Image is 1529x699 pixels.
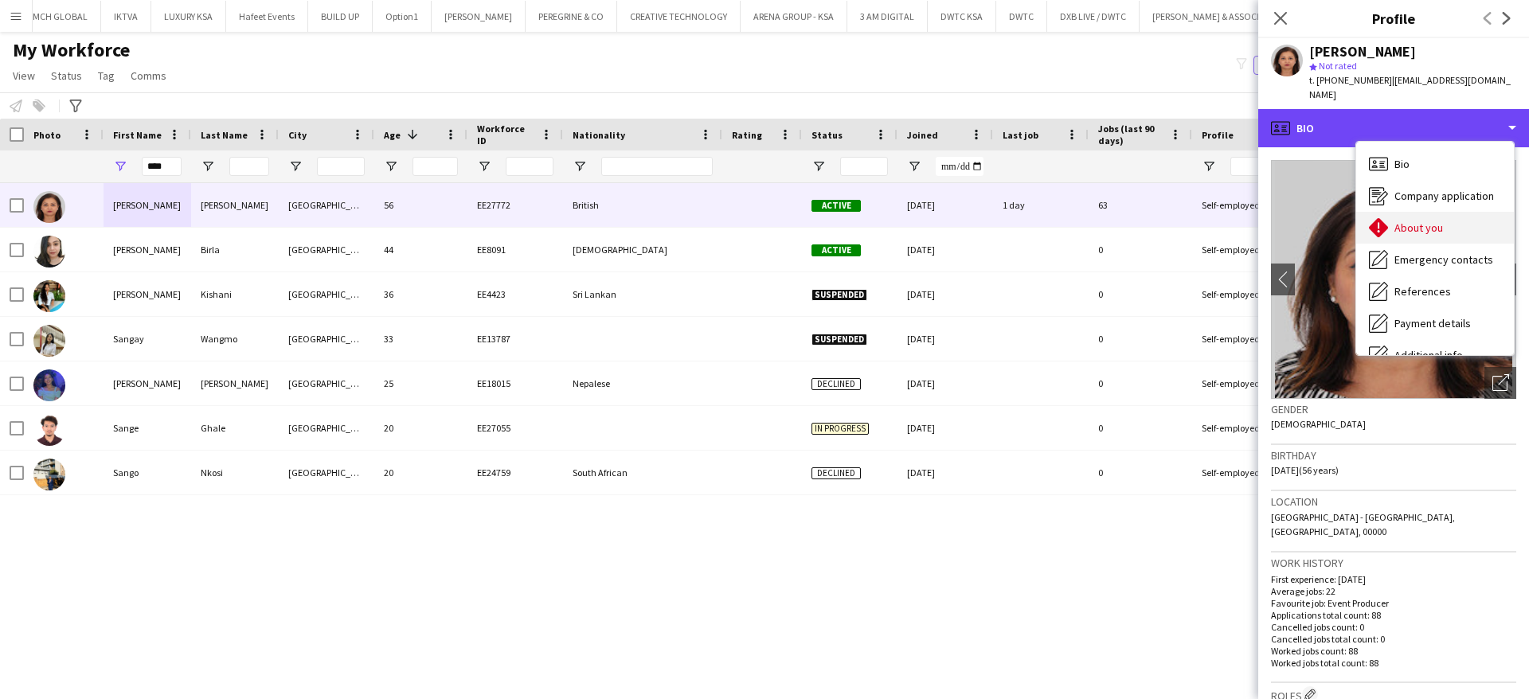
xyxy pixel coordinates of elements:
[563,183,722,227] div: British
[1271,511,1455,537] span: [GEOGRAPHIC_DATA] - [GEOGRAPHIC_DATA], [GEOGRAPHIC_DATA], 00000
[996,1,1047,32] button: DWTC
[1271,633,1516,645] p: Cancelled jobs total count: 0
[1356,339,1514,371] div: Additional info
[811,159,826,174] button: Open Filter Menu
[1356,180,1514,212] div: Company application
[897,228,993,271] div: [DATE]
[1356,212,1514,244] div: About you
[467,272,563,316] div: EE4423
[897,272,993,316] div: [DATE]
[467,228,563,271] div: EE8091
[897,406,993,450] div: [DATE]
[226,1,308,32] button: Hafeet Events
[6,65,41,86] a: View
[413,157,458,176] input: Age Filter Input
[1140,1,1382,32] button: [PERSON_NAME] & ASSOCIATES [GEOGRAPHIC_DATA]
[1089,228,1192,271] div: 0
[201,159,215,174] button: Open Filter Menu
[1202,159,1216,174] button: Open Filter Menu
[1253,56,1333,75] button: Everyone5,834
[1356,148,1514,180] div: Bio
[1356,244,1514,275] div: Emergency contacts
[897,183,993,227] div: [DATE]
[477,123,534,146] span: Workforce ID
[1192,451,1294,494] div: Self-employed Crew
[601,157,713,176] input: Nationality Filter Input
[1271,160,1516,399] img: Crew avatar or photo
[563,228,722,271] div: [DEMOGRAPHIC_DATA]
[201,129,248,141] span: Last Name
[1089,317,1192,361] div: 0
[104,272,191,316] div: [PERSON_NAME]
[477,159,491,174] button: Open Filter Menu
[1271,448,1516,463] h3: Birthday
[384,159,398,174] button: Open Filter Menu
[374,361,467,405] div: 25
[811,289,867,301] span: Suspended
[811,423,869,435] span: In progress
[229,157,269,176] input: Last Name Filter Input
[732,129,762,141] span: Rating
[1309,45,1416,59] div: [PERSON_NAME]
[1356,275,1514,307] div: References
[279,317,374,361] div: [GEOGRAPHIC_DATA]
[897,451,993,494] div: [DATE]
[191,406,279,450] div: Ghale
[563,272,722,316] div: Sri Lankan
[20,1,101,32] button: MCH GLOBAL
[1394,316,1471,330] span: Payment details
[104,451,191,494] div: Sango
[66,96,85,115] app-action-btn: Advanced filters
[151,1,226,32] button: LUXURY KSA
[104,406,191,450] div: Sange
[741,1,847,32] button: ARENA GROUP - KSA
[191,451,279,494] div: Nkosi
[374,317,467,361] div: 33
[1192,406,1294,450] div: Self-employed Crew
[907,159,921,174] button: Open Filter Menu
[506,157,553,176] input: Workforce ID Filter Input
[617,1,741,32] button: CREATIVE TECHNOLOGY
[811,467,861,479] span: Declined
[811,334,867,346] span: Suspended
[113,159,127,174] button: Open Filter Menu
[467,406,563,450] div: EE27055
[374,183,467,227] div: 56
[308,1,373,32] button: BUILD UP
[1258,8,1529,29] h3: Profile
[33,414,65,446] img: Sange Ghale
[563,451,722,494] div: South African
[1319,60,1357,72] span: Not rated
[847,1,928,32] button: 3 AM DIGITAL
[1089,361,1192,405] div: 0
[1271,609,1516,621] p: Applications total count: 88
[1271,556,1516,570] h3: Work history
[1271,645,1516,657] p: Worked jobs count: 88
[993,183,1089,227] div: 1 day
[33,325,65,357] img: Sangay Wangmo
[104,183,191,227] div: [PERSON_NAME]
[1271,402,1516,416] h3: Gender
[1271,621,1516,633] p: Cancelled jobs count: 0
[897,317,993,361] div: [DATE]
[191,183,279,227] div: [PERSON_NAME]
[384,129,401,141] span: Age
[279,183,374,227] div: [GEOGRAPHIC_DATA]
[467,361,563,405] div: EE18015
[101,1,151,32] button: IKTVA
[1271,597,1516,609] p: Favourite job: Event Producer
[142,157,182,176] input: First Name Filter Input
[1356,307,1514,339] div: Payment details
[1192,183,1294,227] div: Self-employed Crew
[374,228,467,271] div: 44
[33,191,65,223] img: Sangeeta Mirchandani
[1192,228,1294,271] div: Self-employed Crew
[13,38,130,62] span: My Workforce
[563,361,722,405] div: Nepalese
[1394,221,1443,235] span: About you
[131,68,166,83] span: Comms
[467,317,563,361] div: EE13787
[1271,585,1516,597] p: Average jobs: 22
[374,406,467,450] div: 20
[928,1,996,32] button: DWTC KSA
